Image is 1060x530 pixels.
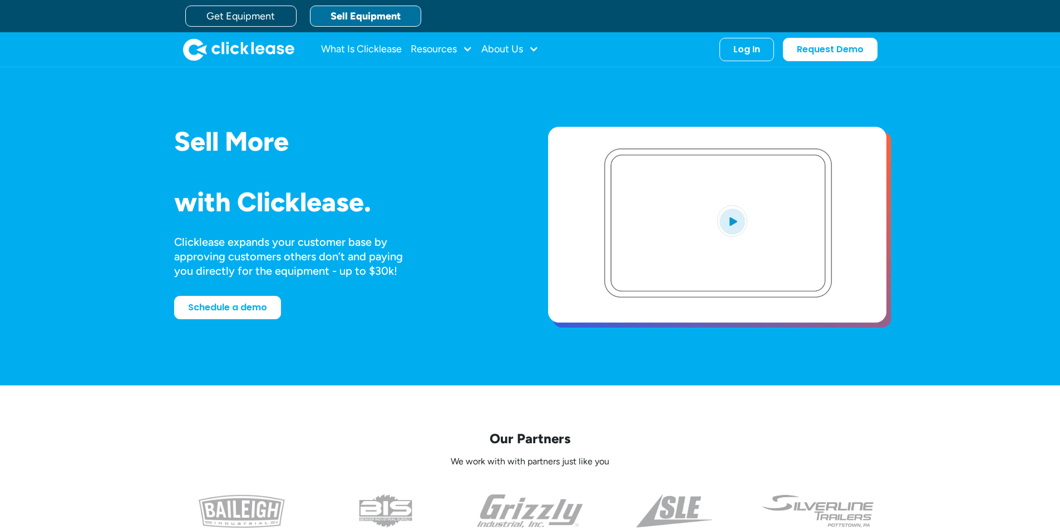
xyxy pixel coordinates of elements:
[761,494,875,528] img: undefined
[411,38,472,61] div: Resources
[183,38,294,61] img: Clicklease logo
[733,44,760,55] div: Log In
[310,6,421,27] a: Sell Equipment
[717,205,747,236] img: Blue play button logo on a light blue circular background
[174,456,886,468] p: We work with with partners just like you
[359,494,412,528] img: the logo for beaver industrial supply
[174,430,886,447] p: Our Partners
[481,38,539,61] div: About Us
[185,6,297,27] a: Get Equipment
[174,235,423,278] div: Clicklease expands your customer base by approving customers others don’t and paying you directly...
[321,38,402,61] a: What Is Clicklease
[174,187,512,217] h1: with Clicklease.
[783,38,877,61] a: Request Demo
[183,38,294,61] a: home
[548,127,886,323] a: open lightbox
[636,494,712,528] img: a black and white photo of the side of a triangle
[174,296,281,319] a: Schedule a demo
[174,127,512,156] h1: Sell More
[199,494,285,528] img: baileigh logo
[477,494,583,528] img: the grizzly industrial inc logo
